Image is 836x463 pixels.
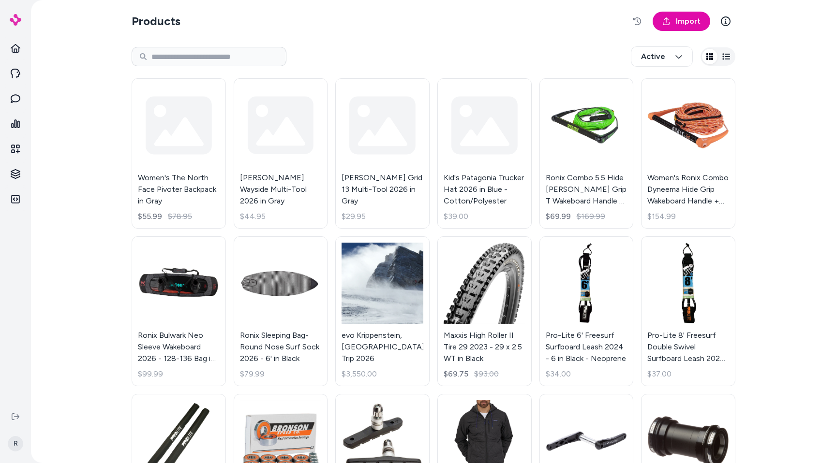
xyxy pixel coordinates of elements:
a: Ronix Sleeping Bag- Round Nose Surf Sock 2026 - 6' in BlackRonix Sleeping Bag- Round Nose Surf So... [234,236,328,387]
a: Ronix Bulwark Neo Sleeve Wakeboard 2026 - 128-136 Bag in GrayRonix Bulwark Neo Sleeve Wakeboard 2... [132,236,226,387]
a: Women's Ronix Combo Dyneema Hide Grip Wakeboard Handle + 70 ft Mainline 2026 in OrangeWomen's Ron... [641,78,735,229]
span: R [8,436,23,451]
a: Kid's Patagonia Trucker Hat 2026 in Blue - Cotton/Polyester$39.00 [437,78,532,229]
a: Import [653,12,710,31]
a: Maxxis High Roller II Tire 29 2023 - 29 x 2.5 WT in BlackMaxxis High Roller II Tire 29 2023 - 29 ... [437,236,532,387]
a: evo Krippenstein, Austria Trip 2026evo Krippenstein, [GEOGRAPHIC_DATA] Trip 2026$3,550.00 [335,236,430,387]
h2: Products [132,14,180,29]
a: [PERSON_NAME] Wayside Multi-Tool 2026 in Gray$44.95 [234,78,328,229]
a: Ronix Combo 5.5 Hide Stich Grip T Wakeboard Handle + 80 ft Mainline 2023 in GreenRonix Combo 5.5 ... [539,78,634,229]
a: [PERSON_NAME] Grid 13 Multi-Tool 2026 in Gray$29.95 [335,78,430,229]
span: Import [676,15,701,27]
button: Active [631,46,693,67]
img: alby Logo [10,14,21,26]
button: R [6,428,25,459]
a: Pro-Lite 6' Freesurf Surfboard Leash 2024 - 6 in Black - NeoprenePro-Lite 6' Freesurf Surfboard L... [539,236,634,387]
a: Pro-Lite 8' Freesurf Double Swivel Surfboard Leash 2024 - 8 in Black - NeoprenePro-Lite 8' Freesu... [641,236,735,387]
a: Women's The North Face Pivoter Backpack in Gray$55.99$78.95 [132,78,226,229]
